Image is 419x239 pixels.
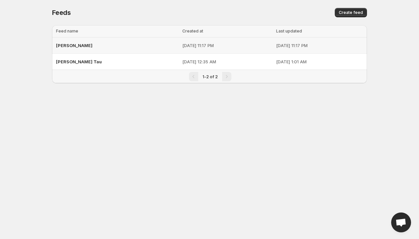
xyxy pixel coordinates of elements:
nav: Pagination [52,70,367,83]
p: [DATE] 11:17 PM [276,42,363,49]
span: Create feed [339,10,363,15]
p: [DATE] 1:01 AM [276,58,363,65]
p: [DATE] 12:35 AM [182,58,272,65]
button: Create feed [335,8,367,17]
p: [DATE] 11:17 PM [182,42,272,49]
span: 1-2 of 2 [203,74,218,79]
span: Feed name [56,29,78,33]
span: [PERSON_NAME] [56,43,92,48]
a: Open chat [391,212,411,232]
span: Created at [182,29,203,33]
span: Feeds [52,9,71,17]
span: Last updated [276,29,302,33]
span: [PERSON_NAME] Tau [56,59,102,64]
